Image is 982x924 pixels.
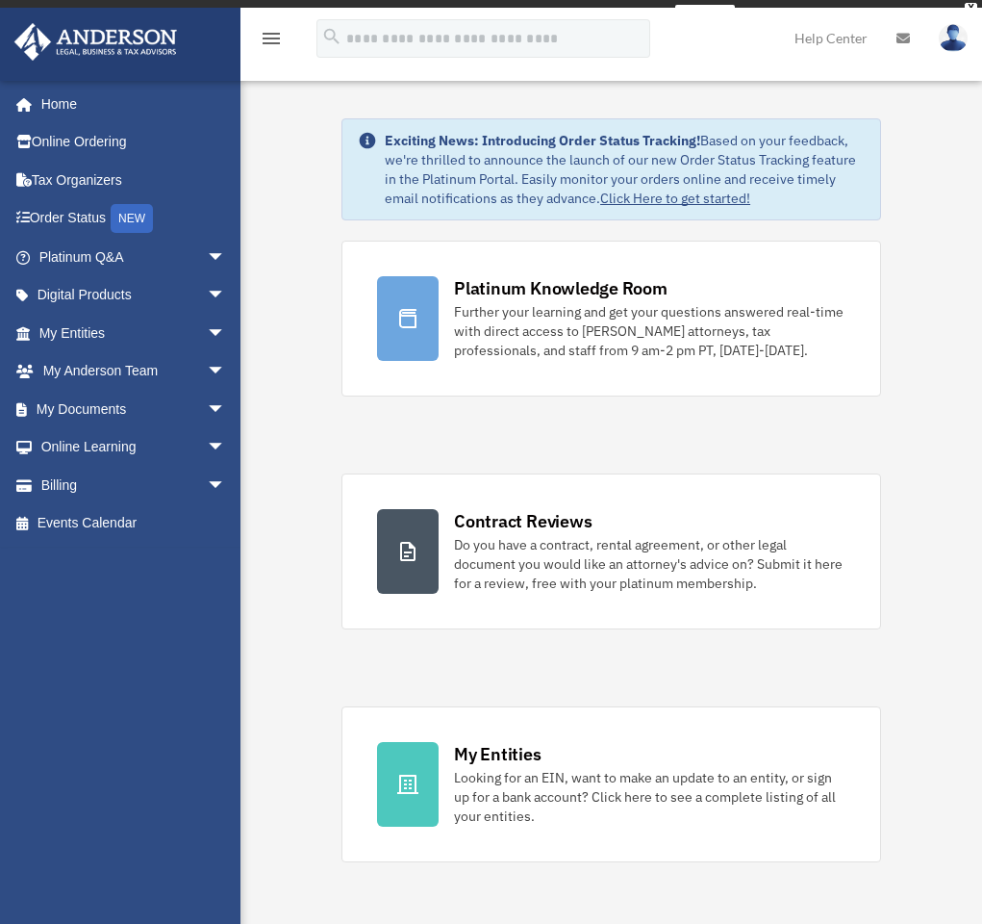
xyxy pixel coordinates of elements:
a: My Entities Looking for an EIN, want to make an update to an entity, or sign up for a bank accoun... [341,706,881,862]
a: Billingarrow_drop_down [13,466,255,504]
span: arrow_drop_down [207,466,245,505]
img: User Pic [939,24,968,52]
div: Platinum Knowledge Room [454,276,667,300]
a: Order StatusNEW [13,199,255,239]
a: My Documentsarrow_drop_down [13,390,255,428]
a: menu [260,34,283,50]
img: Anderson Advisors Platinum Portal [9,23,183,61]
a: Platinum Q&Aarrow_drop_down [13,238,255,276]
i: menu [260,27,283,50]
span: arrow_drop_down [207,352,245,392]
span: arrow_drop_down [207,238,245,277]
a: Platinum Knowledge Room Further your learning and get your questions answered real-time with dire... [341,241,881,397]
a: Home [13,85,245,123]
a: Contract Reviews Do you have a contract, rental agreement, or other legal document you would like... [341,474,881,629]
a: Online Learningarrow_drop_down [13,428,255,467]
a: Tax Organizers [13,161,255,199]
span: arrow_drop_down [207,276,245,316]
div: Contract Reviews [454,509,592,533]
a: Online Ordering [13,123,255,162]
a: survey [675,5,735,28]
div: Further your learning and get your questions answered real-time with direct access to [PERSON_NAM... [454,302,845,360]
div: Do you have a contract, rental agreement, or other legal document you would like an attorney's ad... [454,535,845,593]
a: My Anderson Teamarrow_drop_down [13,352,255,391]
div: Based on your feedback, we're thrilled to announce the launch of our new Order Status Tracking fe... [385,131,865,208]
a: Click Here to get started! [600,190,750,207]
div: NEW [111,204,153,233]
div: close [965,3,977,14]
span: arrow_drop_down [207,314,245,353]
i: search [321,26,342,47]
span: arrow_drop_down [207,390,245,429]
a: Events Calendar [13,504,255,543]
a: My Entitiesarrow_drop_down [13,314,255,352]
strong: Exciting News: Introducing Order Status Tracking! [385,132,700,149]
div: Get a chance to win 6 months of Platinum for free just by filling out this [247,5,667,28]
div: Looking for an EIN, want to make an update to an entity, or sign up for a bank account? Click her... [454,768,845,826]
div: My Entities [454,742,541,766]
span: arrow_drop_down [207,428,245,468]
a: Digital Productsarrow_drop_down [13,276,255,315]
